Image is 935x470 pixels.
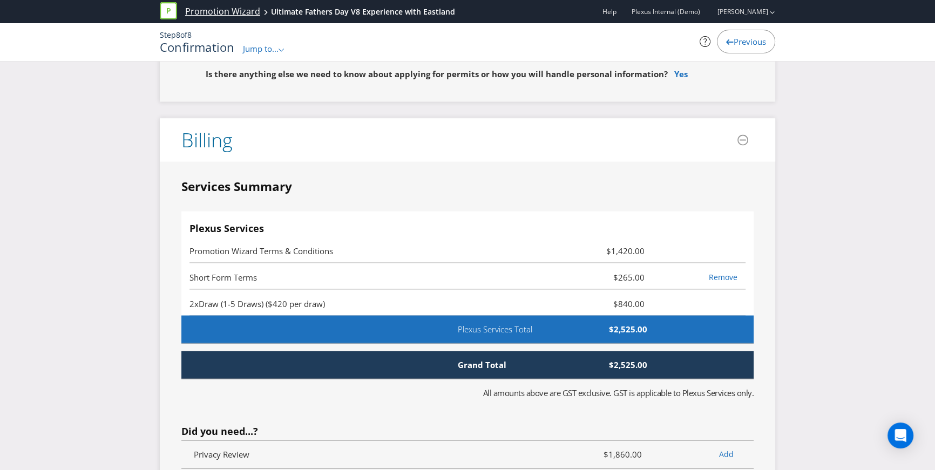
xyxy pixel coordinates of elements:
[602,7,616,16] a: Help
[181,130,233,151] h3: Billing
[560,297,653,310] span: $840.00
[185,5,260,18] a: Promotion Wizard
[199,298,325,309] span: Draw (1-5 Draws) ($420 per draw)
[532,359,655,371] span: $2,525.00
[709,272,737,282] a: Remove
[450,359,532,371] span: Grand Total
[160,40,235,53] h1: Confirmation
[573,324,655,335] span: $2,525.00
[559,448,650,461] span: $1,860.00
[632,7,700,16] span: Plexus Internal (Demo)
[160,30,176,40] span: Step
[707,7,768,16] a: [PERSON_NAME]
[176,30,180,40] span: 8
[189,223,746,234] h4: Plexus Services
[271,6,455,17] div: Ultimate Fathers Day V8 Experience with Eastland
[187,30,192,40] span: 8
[674,69,688,79] a: Yes
[560,244,653,257] span: $1,420.00
[181,426,754,437] h4: Did you need...?
[243,43,279,54] span: Jump to...
[719,449,733,459] a: Add
[189,272,257,283] span: Short Form Terms
[181,178,292,195] legend: Services Summary
[450,324,573,335] span: Plexus Services Total
[734,36,766,47] span: Previous
[189,298,199,309] span: 2x
[560,271,653,284] span: $265.00
[194,449,249,460] span: Privacy Review
[887,423,913,448] div: Open Intercom Messenger
[206,69,668,79] span: Is there anything else we need to know about applying for permits or how you will handle personal...
[483,387,754,398] span: All amounts above are GST exclusive. GST is applicable to Plexus Services only.
[180,30,187,40] span: of
[189,246,333,256] span: Promotion Wizard Terms & Conditions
